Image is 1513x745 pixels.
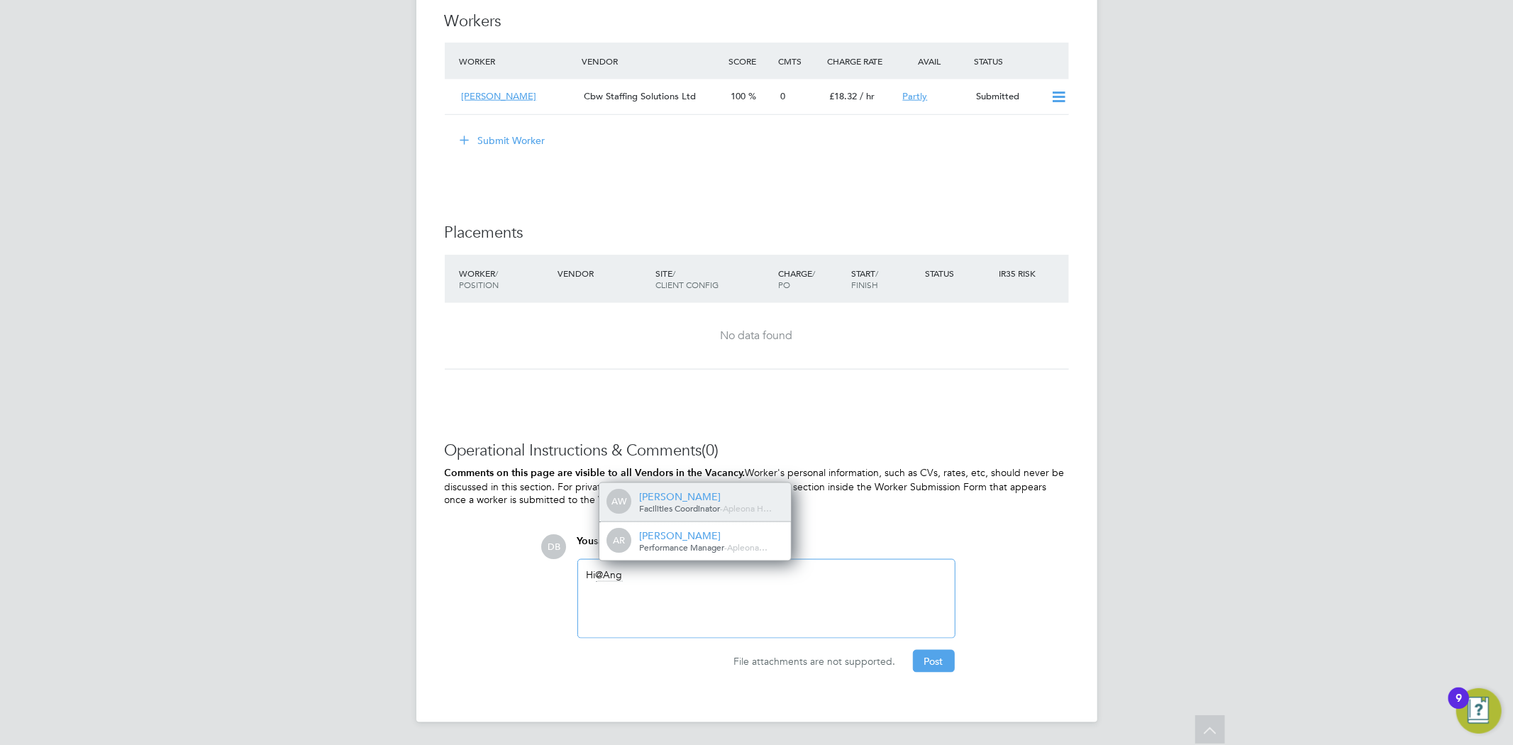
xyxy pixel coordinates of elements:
span: Cbw Staffing Solutions Ltd [584,90,696,102]
span: £18.32 [829,90,857,102]
div: Vendor [578,48,725,74]
span: - [720,502,723,514]
div: Site [652,260,775,297]
div: No data found [459,329,1055,343]
span: You [577,535,594,547]
span: / Position [460,267,499,290]
span: DB [542,534,567,559]
div: say: [577,534,955,559]
div: Score [726,48,775,74]
span: / Client Config [655,267,719,290]
div: Charge Rate [824,48,897,74]
h3: Operational Instructions & Comments [445,441,1069,461]
div: Status [921,260,995,286]
div: Vendor [554,260,652,286]
span: Performance Manager [639,541,724,553]
span: Apleona H… [723,502,772,514]
div: [PERSON_NAME] [639,490,781,503]
span: Apleona… [727,541,767,553]
div: Worker [456,260,554,297]
h3: Placements [445,223,1069,243]
div: Start [848,260,921,297]
div: [PERSON_NAME] [639,529,781,542]
span: Facilities Coordinator [639,502,720,514]
span: [PERSON_NAME] [462,90,537,102]
div: Submitted [970,85,1044,109]
div: IR35 Risk [995,260,1044,286]
span: / hr [860,90,875,102]
div: Hi [587,568,946,629]
div: Avail [897,48,971,74]
span: - [724,541,727,553]
div: Charge [775,260,848,297]
span: / PO [778,267,815,290]
span: Partly [903,90,928,102]
b: Comments on this page are visible to all Vendors in the Vacancy. [445,467,746,479]
p: Worker's personal information, such as CVs, rates, etc, should never be discussed in this section... [445,466,1069,506]
span: / Finish [851,267,878,290]
div: Cmts [775,48,824,74]
span: 0 [780,90,785,102]
button: Submit Worker [450,129,557,152]
button: Post [913,650,955,673]
div: 9 [1456,698,1462,717]
span: File attachments are not supported. [734,655,896,668]
h3: Workers [445,11,1069,32]
span: (0) [702,441,719,460]
span: 100 [731,90,746,102]
span: Ang [596,568,623,582]
div: Worker [456,48,579,74]
span: AW [608,490,631,513]
button: Open Resource Center, 9 new notifications [1456,688,1502,734]
span: AR [608,529,631,552]
div: Status [970,48,1068,74]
